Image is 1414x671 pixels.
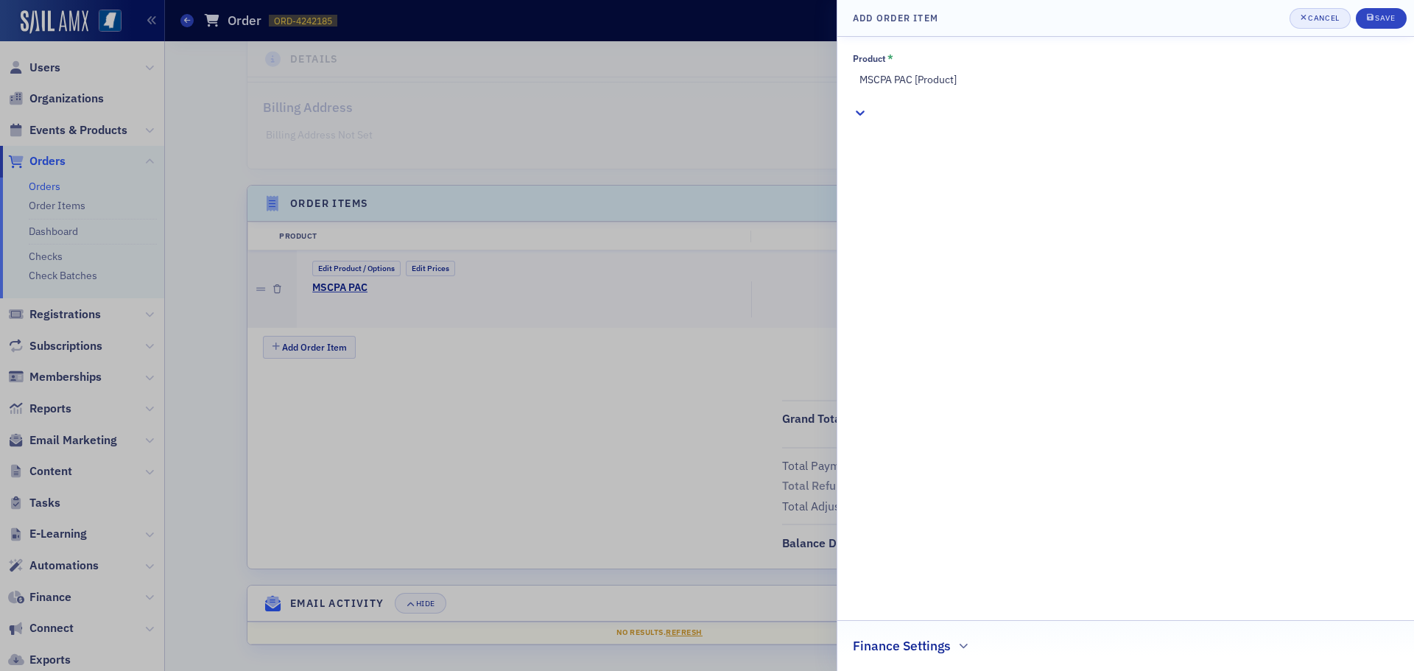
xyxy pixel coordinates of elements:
[1308,14,1339,22] div: Cancel
[853,11,938,24] h4: Add Order Item
[887,52,893,66] abbr: This field is required
[853,636,951,656] h2: Finance Settings
[1356,8,1407,29] button: Save
[853,53,886,64] div: Product
[1290,8,1351,29] button: Cancel
[859,72,1396,88] div: MSCPA PAC [Product]
[1375,14,1395,22] div: Save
